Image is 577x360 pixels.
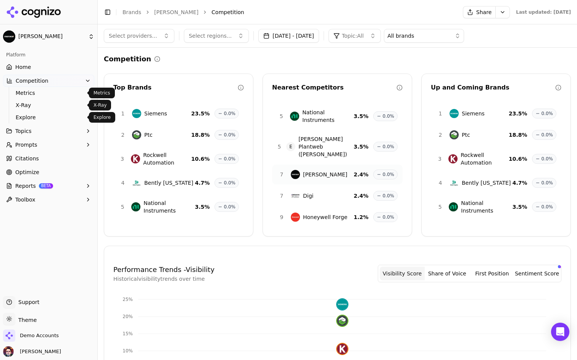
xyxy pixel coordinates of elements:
[15,141,37,149] span: Prompts
[337,315,348,326] img: ptc
[118,179,127,187] span: 4
[15,298,39,306] span: Support
[224,156,236,162] span: 0.0%
[93,90,110,96] p: Metrics
[277,213,286,221] span: 9
[509,155,527,163] span: 10.6 %
[113,264,214,275] h4: Performance Trends - Visibility
[509,131,527,139] span: 18.8 %
[354,112,369,120] span: 3.5 %
[118,131,127,139] span: 2
[122,348,133,354] tspan: 10%
[509,110,527,117] span: 23.5 %
[18,33,85,40] span: [PERSON_NAME]
[93,102,106,108] p: X-Ray
[354,143,369,150] span: 3.5 %
[211,8,244,16] span: Competition
[122,9,141,15] a: Brands
[354,171,369,178] span: 2.4 %
[39,183,53,189] span: BETA
[3,49,94,61] div: Platform
[15,196,35,203] span: Toolbox
[461,151,509,166] span: Rockwell Automation
[195,179,210,187] span: 4.7 %
[132,178,141,187] img: Bently Nevada
[132,109,141,118] img: Siemens
[272,83,396,92] div: Nearest Competitors
[542,180,553,186] span: 0.0%
[461,199,512,214] span: National Instruments
[337,299,348,310] img: siemens
[462,179,511,187] span: Bently [US_STATE]
[425,267,470,280] button: Share of Voice
[277,112,285,120] span: 5
[542,156,553,162] span: 0.0%
[303,171,347,178] span: [PERSON_NAME]
[143,151,191,166] span: Rockwell Automation
[122,331,133,336] tspan: 15%
[286,142,295,151] span: E
[154,8,198,16] a: [PERSON_NAME]
[118,110,127,117] span: 1
[258,29,319,43] button: [DATE] - [DATE]
[104,54,151,64] h2: Competition
[3,152,94,165] a: Citations
[191,131,210,139] span: 18.8 %
[109,32,157,40] span: Select providers...
[195,203,210,211] span: 3.5 %
[3,346,14,357] img: Deniz Ozcan
[143,199,195,214] span: National Instruments
[387,32,414,40] span: All brands
[462,110,485,117] span: Siemens
[20,332,59,339] span: Demo Accounts
[513,203,527,211] span: 3.5 %
[542,132,553,138] span: 0.0%
[16,77,48,85] span: Competition
[3,180,94,192] button: ReportsBETA
[354,213,369,221] span: 1.2 %
[15,127,32,135] span: Topics
[462,131,470,139] span: Ptc
[13,100,85,110] a: X-Ray
[436,179,445,187] span: 4
[3,125,94,137] button: Topics
[16,101,82,109] span: X-Ray
[302,109,353,124] span: National Instruments
[15,63,31,71] span: Home
[13,88,85,98] a: Metrics
[431,83,555,92] div: Up and Coming Brands
[224,132,236,138] span: 0.0%
[542,204,553,210] span: 0.0%
[15,317,37,323] span: Theme
[16,89,82,97] span: Metrics
[291,191,300,200] img: Digi
[224,204,236,210] span: 0.0%
[15,155,39,162] span: Citations
[144,179,193,187] span: Bently [US_STATE]
[383,214,395,220] span: 0.0%
[191,110,210,117] span: 23.5 %
[122,314,133,319] tspan: 20%
[144,110,167,117] span: Siemens
[3,330,59,342] button: Open organization switcher
[551,323,569,341] div: Open Intercom Messenger
[17,348,61,355] span: [PERSON_NAME]
[224,110,236,117] span: 0.0%
[383,171,395,178] span: 0.0%
[436,203,444,211] span: 5
[516,9,571,15] div: Last updated: [DATE]
[3,139,94,151] button: Prompts
[3,346,61,357] button: Open user button
[3,194,94,206] button: Toolbox
[354,192,369,200] span: 2.4 %
[131,154,140,163] img: Rockwell Automation
[3,330,15,342] img: Demo Accounts
[450,109,459,118] img: Siemens
[277,143,282,150] span: 5
[132,130,141,139] img: Ptc
[3,30,15,43] img: Monico
[303,213,347,221] span: Honeywell Forge
[383,193,395,199] span: 0.0%
[118,155,126,163] span: 3
[93,114,111,120] p: Explore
